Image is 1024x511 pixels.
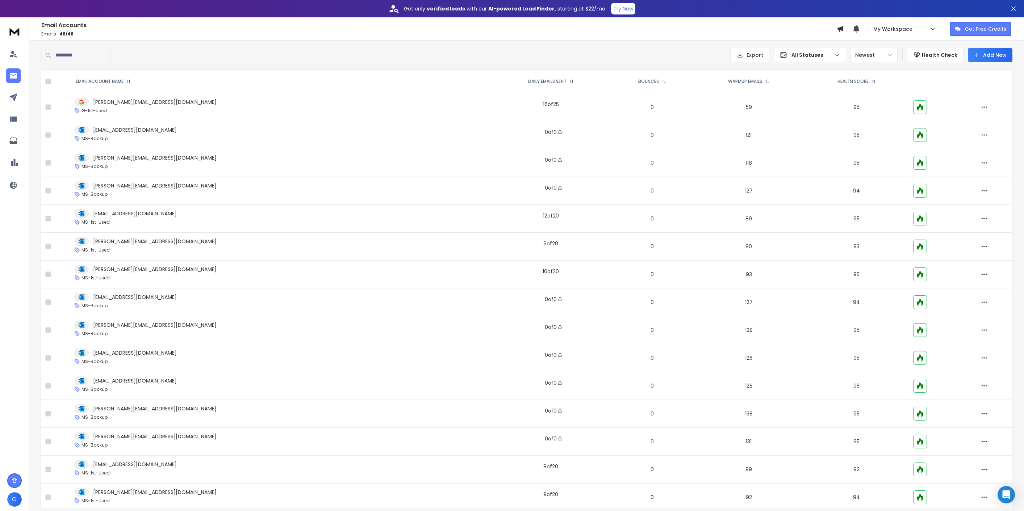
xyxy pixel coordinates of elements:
[93,154,217,161] p: [PERSON_NAME][EMAIL_ADDRESS][DOMAIN_NAME]
[804,149,909,177] td: 95
[404,5,605,12] p: Get only with our starting at $22/mo
[81,191,108,197] p: MS-Backup
[615,299,689,306] p: 0
[728,79,762,84] p: WARMUP EMAILS
[7,25,22,38] img: logo
[638,79,659,84] p: BOUNCES
[804,205,909,233] td: 95
[93,349,177,356] p: [EMAIL_ADDRESS][DOMAIN_NAME]
[93,405,217,412] p: [PERSON_NAME][EMAIL_ADDRESS][DOMAIN_NAME]
[545,324,557,331] div: 0 of 0
[93,210,177,217] p: [EMAIL_ADDRESS][DOMAIN_NAME]
[730,48,769,62] button: Export
[804,428,909,456] td: 95
[93,238,217,245] p: [PERSON_NAME][EMAIL_ADDRESS][DOMAIN_NAME]
[611,3,635,14] button: Try Now
[693,121,804,149] td: 121
[615,438,689,445] p: 0
[93,98,217,106] p: [PERSON_NAME][EMAIL_ADDRESS][DOMAIN_NAME]
[693,428,804,456] td: 131
[81,303,108,309] p: MS-Backup
[543,268,559,275] div: 10 of 20
[7,492,22,507] button: O
[693,261,804,288] td: 93
[615,187,689,194] p: 0
[81,414,108,420] p: MS-Backup
[81,498,110,504] p: MS-1st-Used
[950,22,1011,36] button: Get Free Credits
[545,184,557,191] div: 0 of 0
[81,359,108,364] p: MS-Backup
[804,177,909,205] td: 94
[998,486,1015,503] div: Open Intercom Messenger
[615,159,689,166] p: 0
[804,261,909,288] td: 95
[804,456,909,483] td: 92
[427,5,465,12] strong: verified leads
[804,233,909,261] td: 93
[545,435,557,442] div: 0 of 0
[93,377,177,384] p: [EMAIL_ADDRESS][DOMAIN_NAME]
[693,177,804,205] td: 127
[41,21,837,30] h1: Email Accounts
[922,51,957,59] p: Health Check
[81,331,108,337] p: MS-Backup
[81,442,108,448] p: MS-Backup
[615,104,689,111] p: 0
[81,108,107,114] p: G-1st-Used
[907,48,964,62] button: Health Check
[693,316,804,344] td: 128
[81,247,110,253] p: MS-1st-Used
[693,372,804,400] td: 128
[693,400,804,428] td: 138
[615,271,689,278] p: 0
[81,136,108,142] p: MS-Backup
[804,344,909,372] td: 95
[488,5,556,12] strong: AI-powered Lead Finder,
[615,215,689,222] p: 0
[791,51,831,59] p: All Statuses
[615,382,689,389] p: 0
[545,296,557,303] div: 0 of 0
[804,372,909,400] td: 95
[693,288,804,316] td: 127
[59,31,74,37] span: 48 / 48
[545,407,557,414] div: 0 of 0
[693,456,804,483] td: 89
[804,316,909,344] td: 95
[543,491,558,498] div: 9 of 20
[615,326,689,334] p: 0
[693,233,804,261] td: 90
[81,164,108,169] p: MS-Backup
[93,126,177,134] p: [EMAIL_ADDRESS][DOMAIN_NAME]
[615,494,689,501] p: 0
[93,266,217,273] p: [PERSON_NAME][EMAIL_ADDRESS][DOMAIN_NAME]
[545,156,557,164] div: 0 of 0
[543,463,558,470] div: 8 of 20
[804,288,909,316] td: 94
[93,461,177,468] p: [EMAIL_ADDRESS][DOMAIN_NAME]
[545,351,557,359] div: 0 of 0
[693,93,804,121] td: 59
[837,79,869,84] p: HEALTH SCORE
[804,400,909,428] td: 95
[543,101,559,108] div: 16 of 25
[41,31,837,37] p: Emails :
[804,93,909,121] td: 95
[93,489,217,496] p: [PERSON_NAME][EMAIL_ADDRESS][DOMAIN_NAME]
[545,128,557,136] div: 0 of 0
[615,354,689,362] p: 0
[93,182,217,189] p: [PERSON_NAME][EMAIL_ADDRESS][DOMAIN_NAME]
[76,79,131,84] div: EMAIL ACCOUNT NAME
[93,433,217,440] p: [PERSON_NAME][EMAIL_ADDRESS][DOMAIN_NAME]
[615,466,689,473] p: 0
[93,293,177,301] p: [EMAIL_ADDRESS][DOMAIN_NAME]
[615,410,689,417] p: 0
[804,121,909,149] td: 95
[81,219,110,225] p: MS-1st-Used
[528,79,567,84] p: DAILY EMAILS SENT
[693,205,804,233] td: 89
[81,387,108,392] p: MS-Backup
[965,25,1006,33] p: Get Free Credits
